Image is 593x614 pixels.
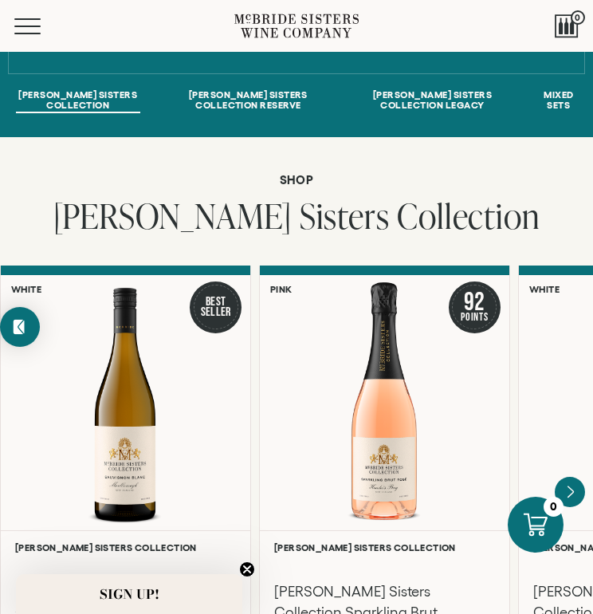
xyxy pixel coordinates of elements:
[529,284,560,294] h6: White
[14,18,72,34] button: Mobile Menu Trigger
[100,584,159,604] span: SIGN UP!
[11,284,41,294] h6: White
[540,89,577,113] a: MIXED SETS
[270,284,293,294] h6: Pink
[544,497,564,517] div: 0
[274,542,495,553] h6: [PERSON_NAME] Sisters Collection
[300,192,390,239] span: Sisters
[356,89,508,113] a: [PERSON_NAME] SISTERS COLLECTION LEGACY
[16,89,140,113] a: [PERSON_NAME] SISTERS COLLECTION
[397,192,540,239] span: Collection
[239,561,255,577] button: Close teaser
[16,574,242,614] div: SIGN UP!Close teaser
[172,89,325,113] a: [PERSON_NAME] SISTERS COLLECTION RESERVE
[53,192,292,239] span: [PERSON_NAME]
[555,477,585,507] button: Next
[571,10,585,25] span: 0
[15,542,236,553] h6: [PERSON_NAME] Sisters Collection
